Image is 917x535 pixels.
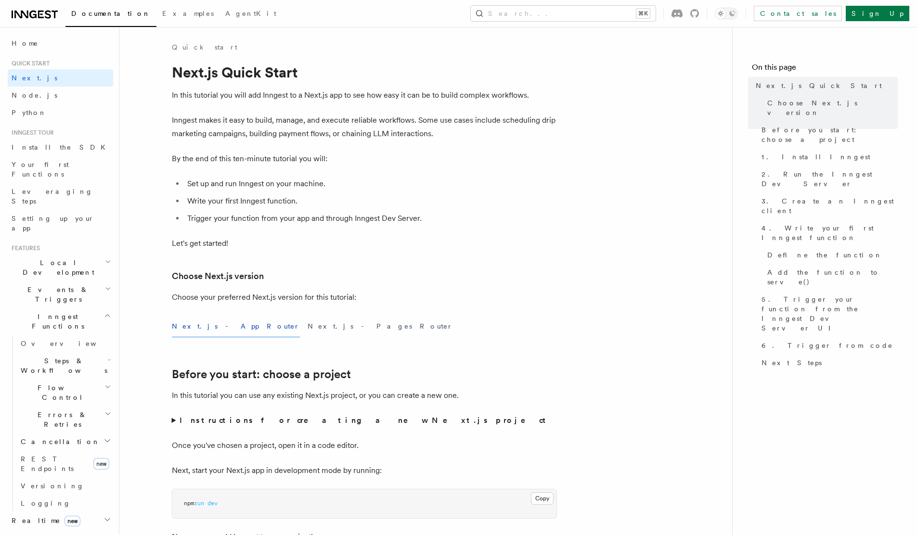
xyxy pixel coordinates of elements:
span: new [93,458,109,470]
span: npm [184,500,194,507]
a: Next.js [8,69,113,87]
a: Node.js [8,87,113,104]
span: 6. Trigger from code [762,341,893,350]
button: Local Development [8,254,113,281]
span: Choose Next.js version [767,98,898,117]
p: Next, start your Next.js app in development mode by running: [172,464,557,477]
li: Write your first Inngest function. [184,194,557,208]
button: Copy [531,492,554,505]
a: 3. Create an Inngest client [758,192,898,219]
a: Versioning [17,477,113,495]
a: REST Endpointsnew [17,450,113,477]
a: Define the function [763,246,898,264]
span: Overview [21,340,120,347]
span: Realtime [8,516,80,525]
button: Steps & Workflows [17,352,113,379]
a: 4. Write your first Inngest function [758,219,898,246]
button: Errors & Retries [17,406,113,433]
span: Before you start: choose a project [762,125,898,144]
span: REST Endpoints [21,455,74,472]
span: Inngest tour [8,129,54,137]
button: Search...⌘K [471,6,656,21]
span: 1. Install Inngest [762,152,870,162]
a: Examples [156,3,220,26]
span: Versioning [21,482,84,490]
a: Sign Up [846,6,909,21]
a: Setting up your app [8,210,113,237]
span: Flow Control [17,383,104,402]
button: Flow Control [17,379,113,406]
span: Features [8,244,40,252]
span: Home [12,38,39,48]
span: 5. Trigger your function from the Inngest Dev Server UI [762,294,898,333]
span: 4. Write your first Inngest function [762,223,898,242]
span: Python [12,109,47,116]
a: Python [8,104,113,121]
button: Toggle dark mode [715,8,738,19]
p: By the end of this ten-minute tutorial you will: [172,152,557,166]
span: Local Development [8,258,105,277]
h4: On this page [752,62,898,77]
strong: Instructions for creating a new Next.js project [180,416,550,425]
a: Choose Next.js version [172,269,264,283]
p: Once you've chosen a project, open it in a code editor. [172,439,557,452]
button: Cancellation [17,433,113,450]
span: run [194,500,204,507]
a: Quick start [172,42,237,52]
span: new [65,516,80,526]
a: Overview [17,335,113,352]
a: Leveraging Steps [8,183,113,210]
span: 2. Run the Inngest Dev Server [762,169,898,189]
span: Examples [162,10,214,17]
span: AgentKit [225,10,276,17]
li: Trigger your function from your app and through Inngest Dev Server. [184,212,557,225]
a: Next Steps [758,354,898,371]
li: Set up and run Inngest on your machine. [184,177,557,191]
span: Documentation [71,10,151,17]
a: Choose Next.js version [763,94,898,121]
button: Inngest Functions [8,308,113,335]
span: Setting up your app [12,215,94,232]
span: Leveraging Steps [12,188,93,205]
p: Choose your preferred Next.js version for this tutorial: [172,291,557,304]
a: 1. Install Inngest [758,148,898,166]
a: AgentKit [220,3,282,26]
span: Add the function to serve() [767,267,898,287]
a: 5. Trigger your function from the Inngest Dev Server UI [758,291,898,337]
kbd: ⌘K [636,9,650,18]
a: Contact sales [754,6,842,21]
a: Install the SDK [8,139,113,156]
span: 3. Create an Inngest client [762,196,898,216]
a: 6. Trigger from code [758,337,898,354]
a: Logging [17,495,113,512]
span: Install the SDK [12,143,111,151]
span: Cancellation [17,437,100,446]
button: Next.js - Pages Router [308,316,453,337]
button: Next.js - App Router [172,316,300,337]
span: Errors & Retries [17,410,104,429]
div: Inngest Functions [8,335,113,512]
span: Next Steps [762,358,822,368]
span: Steps & Workflows [17,356,107,375]
span: Events & Triggers [8,285,105,304]
span: Your first Functions [12,161,69,178]
a: Your first Functions [8,156,113,183]
button: Realtimenew [8,512,113,529]
button: Events & Triggers [8,281,113,308]
span: Next.js [12,74,57,82]
span: Next.js Quick Start [756,81,882,90]
span: Define the function [767,250,882,260]
summary: Instructions for creating a new Next.js project [172,414,557,427]
span: Quick start [8,60,50,67]
span: Node.js [12,91,57,99]
p: Let's get started! [172,237,557,250]
a: Before you start: choose a project [758,121,898,148]
a: 2. Run the Inngest Dev Server [758,166,898,192]
h1: Next.js Quick Start [172,64,557,81]
p: In this tutorial you can use any existing Next.js project, or you can create a new one. [172,389,557,402]
span: Inngest Functions [8,312,104,331]
a: Documentation [65,3,156,27]
a: Home [8,35,113,52]
p: Inngest makes it easy to build, manage, and execute reliable workflows. Some use cases include sc... [172,114,557,140]
a: Next.js Quick Start [752,77,898,94]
